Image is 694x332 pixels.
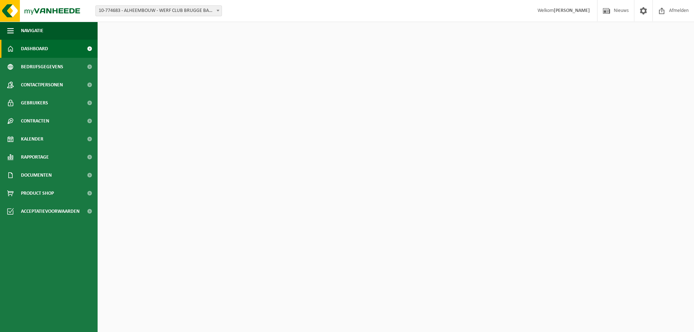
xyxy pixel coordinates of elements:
[21,40,48,58] span: Dashboard
[554,8,590,13] strong: [PERSON_NAME]
[95,5,222,16] span: 10-774683 - ALHEEMBOUW - WERF CLUB BRUGGE BASECAMP KNOKKE - WAB2679 - KNOKKE-HEIST
[21,76,63,94] span: Contactpersonen
[21,184,54,202] span: Product Shop
[21,166,52,184] span: Documenten
[21,202,80,220] span: Acceptatievoorwaarden
[21,22,43,40] span: Navigatie
[21,148,49,166] span: Rapportage
[21,94,48,112] span: Gebruikers
[96,6,222,16] span: 10-774683 - ALHEEMBOUW - WERF CLUB BRUGGE BASECAMP KNOKKE - WAB2679 - KNOKKE-HEIST
[21,112,49,130] span: Contracten
[21,58,63,76] span: Bedrijfsgegevens
[21,130,43,148] span: Kalender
